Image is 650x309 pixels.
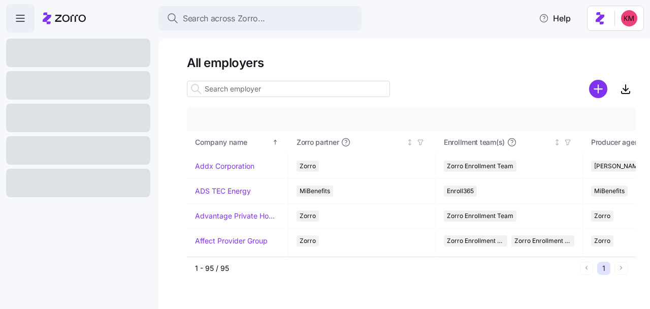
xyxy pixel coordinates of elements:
a: Affect Provider Group [195,236,268,246]
div: Sorted ascending [272,139,279,146]
span: Zorro Enrollment Team [447,210,513,222]
span: Enroll365 [447,186,474,197]
span: Zorro [300,161,316,172]
div: Company name [195,137,270,148]
div: Not sorted [554,139,561,146]
span: Zorro Enrollment Team [447,235,504,246]
button: 1 [597,262,610,275]
th: Company nameSorted ascending [187,131,288,154]
h1: All employers [187,55,636,71]
input: Search employer [187,81,390,97]
span: Search across Zorro... [183,12,265,25]
span: Zorro Enrollment Team [447,161,513,172]
span: Help [539,12,571,24]
span: Zorro [594,210,610,222]
div: Not sorted [406,139,413,146]
span: Zorro Enrollment Experts [514,235,572,246]
span: Zorro partner [297,137,339,147]
span: Producer agency [591,137,646,147]
th: Zorro partnerNot sorted [288,131,436,154]
span: Zorro [594,235,610,246]
span: Zorro [300,235,316,246]
span: MiBenefits [300,186,330,197]
span: Zorro [300,210,316,222]
button: Next page [614,262,628,275]
a: Advantage Private Home Care [195,211,280,221]
span: MiBenefits [594,186,625,197]
img: 8fbd33f679504da1795a6676107ffb9e [621,10,637,26]
span: Enrollment team(s) [444,137,505,147]
a: Addx Corporation [195,161,254,171]
button: Previous page [580,262,593,275]
a: ADS TEC Energy [195,186,251,196]
svg: add icon [589,80,607,98]
button: Search across Zorro... [158,6,362,30]
th: Enrollment team(s)Not sorted [436,131,583,154]
div: 1 - 95 / 95 [195,263,576,273]
button: Help [531,8,579,28]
